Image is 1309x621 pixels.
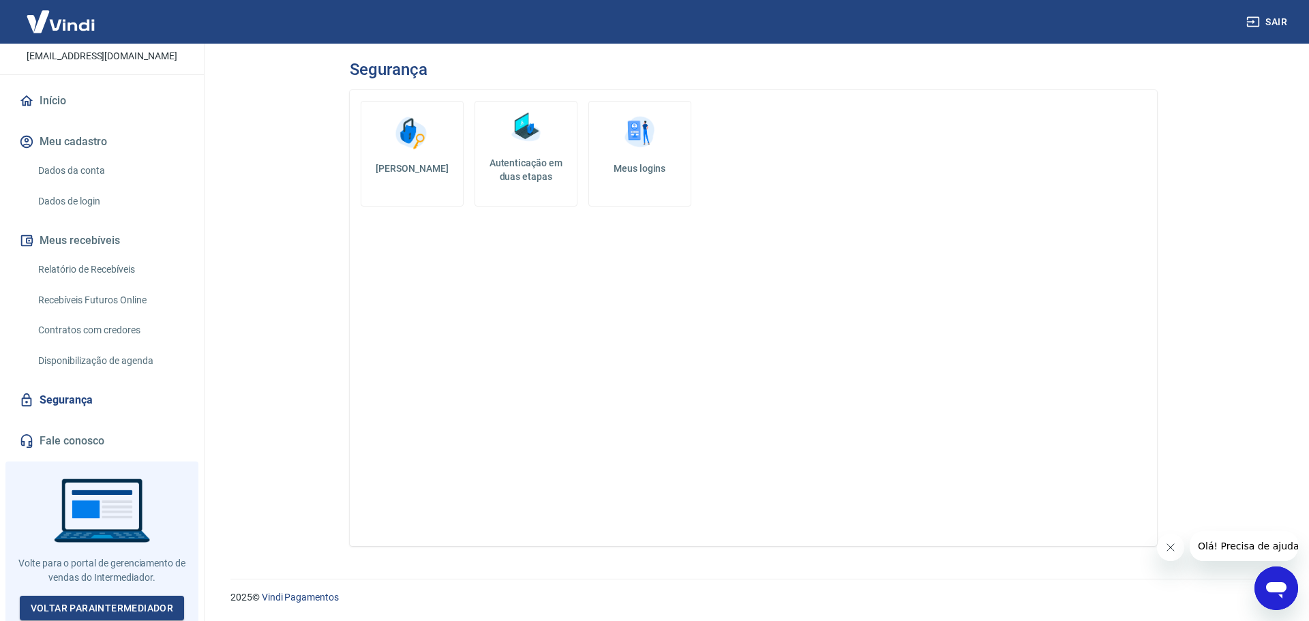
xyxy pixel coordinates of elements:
[16,127,187,157] button: Meu cadastro
[1190,531,1298,561] iframe: Message from company
[391,112,432,153] img: Alterar senha
[33,187,187,215] a: Dados de login
[481,156,571,183] h5: Autenticação em duas etapas
[619,112,660,153] img: Meus logins
[475,101,577,207] a: Autenticação em duas etapas
[372,162,452,175] h5: [PERSON_NAME]
[33,157,187,185] a: Dados da conta
[48,29,155,44] p: UPLIFT FITNESS
[1244,10,1293,35] button: Sair
[16,426,187,456] a: Fale conosco
[1157,534,1184,561] iframe: Close message
[16,1,105,42] img: Vindi
[20,596,185,621] a: Voltar paraIntermediador
[33,256,187,284] a: Relatório de Recebíveis
[27,49,177,63] p: [EMAIL_ADDRESS][DOMAIN_NAME]
[33,316,187,344] a: Contratos com credores
[262,592,339,603] a: Vindi Pagamentos
[33,347,187,375] a: Disponibilização de agenda
[1254,566,1298,610] iframe: Button to launch messaging window
[588,101,691,207] a: Meus logins
[8,10,115,20] span: Olá! Precisa de ajuda?
[16,226,187,256] button: Meus recebíveis
[33,286,187,314] a: Recebíveis Futuros Online
[600,162,680,175] h5: Meus logins
[16,385,187,415] a: Segurança
[350,60,427,79] h3: Segurança
[361,101,464,207] a: [PERSON_NAME]
[505,107,546,148] img: Autenticação em duas etapas
[16,86,187,116] a: Início
[230,590,1276,605] p: 2025 ©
